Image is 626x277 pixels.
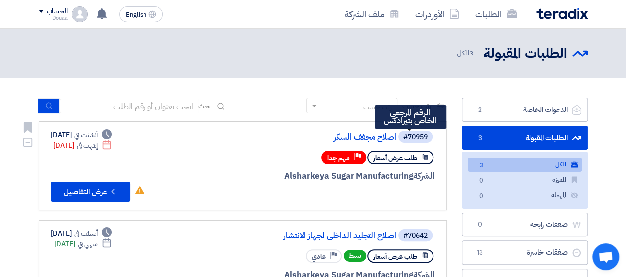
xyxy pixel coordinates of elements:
[119,6,163,22] button: English
[468,188,582,203] a: المهملة
[462,98,588,122] a: الدعوات الخاصة2
[54,239,112,249] div: [DATE]
[536,8,588,19] img: Teradix logo
[468,173,582,187] a: المميزة
[483,44,567,63] h2: الطلبات المقبولة
[51,228,112,239] div: [DATE]
[462,240,588,265] a: صفقات خاسرة13
[198,101,211,111] span: بحث
[337,2,407,26] a: ملف الشركة
[363,102,392,112] div: رتب حسب
[469,48,474,58] span: 3
[77,140,98,151] span: إنتهت في
[47,7,68,16] div: الحساب
[78,239,98,249] span: ينتهي في
[474,220,486,230] span: 0
[373,153,417,163] span: طلب عرض أسعار
[312,252,326,261] span: عادي
[53,140,112,151] div: [DATE]
[402,101,431,111] span: رتب حسب
[476,191,487,202] span: 0
[72,6,88,22] img: profile_test.png
[474,105,486,115] span: 2
[457,48,476,59] span: الكل
[474,133,486,143] span: 3
[403,134,428,141] div: #70959
[467,2,525,26] a: الطلبات
[476,161,487,171] span: 3
[60,99,198,113] input: ابحث بعنوان أو رقم الطلب
[196,170,434,183] div: Alsharkeya Sugar Manufacturing
[39,15,68,21] div: Douaa
[403,232,428,239] div: #70642
[592,243,619,270] a: Open chat
[384,107,437,127] span: الرقم المرجعي الخاص بتيرادكس
[344,250,366,262] span: نشط
[74,130,98,140] span: أنشئت في
[468,158,582,172] a: الكل
[327,153,350,163] span: مهم جدا
[476,176,487,186] span: 0
[198,231,396,240] a: اصلاح التجليد الداخلى لجهاز الانتشار
[407,2,467,26] a: الأوردرات
[51,130,112,140] div: [DATE]
[413,170,434,182] span: الشركة
[51,182,130,202] button: عرض التفاصيل
[474,248,486,258] span: 13
[198,133,396,142] a: اصلاح مجفف السكر
[74,228,98,239] span: أنشئت في
[126,11,146,18] span: English
[373,252,417,261] span: طلب عرض أسعار
[462,126,588,150] a: الطلبات المقبولة3
[462,213,588,237] a: صفقات رابحة0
